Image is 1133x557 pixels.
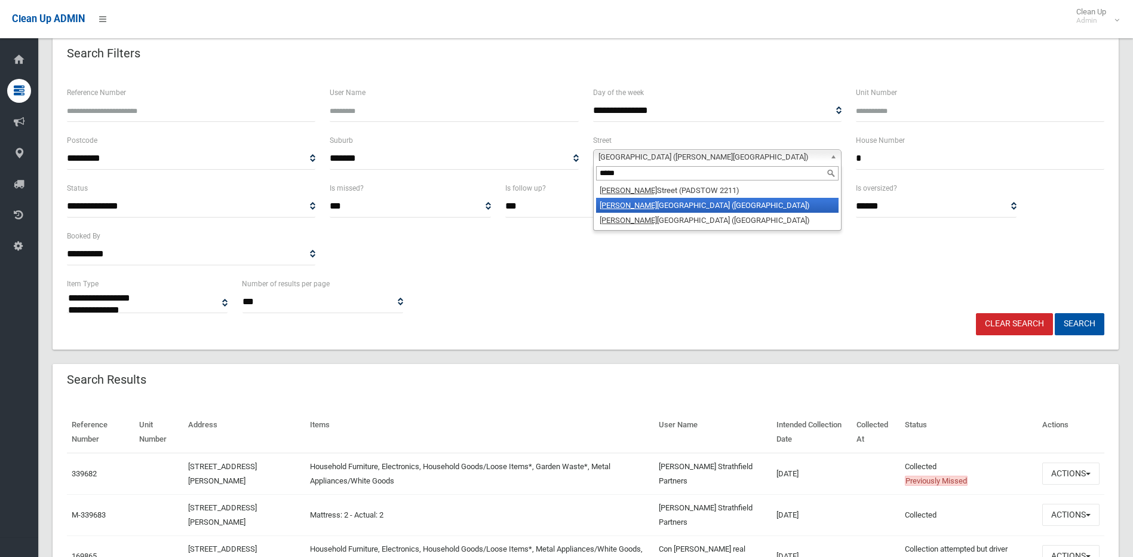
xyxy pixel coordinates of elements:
[900,412,1037,453] th: Status
[1037,412,1104,453] th: Actions
[1070,7,1118,25] span: Clean Up
[600,201,657,210] em: [PERSON_NAME]
[976,313,1053,335] a: Clear Search
[188,503,257,527] a: [STREET_ADDRESS][PERSON_NAME]
[600,186,657,195] em: [PERSON_NAME]
[600,216,657,225] em: [PERSON_NAME]
[188,462,257,485] a: [STREET_ADDRESS][PERSON_NAME]
[72,510,106,519] a: M-339683
[596,198,839,213] li: [GEOGRAPHIC_DATA] ([GEOGRAPHIC_DATA])
[852,412,900,453] th: Collected At
[330,182,364,195] label: Is missed?
[654,494,772,535] td: [PERSON_NAME] Strathfield Partners
[505,182,546,195] label: Is follow up?
[53,368,161,391] header: Search Results
[856,86,897,99] label: Unit Number
[12,13,85,25] span: Clean Up ADMIN
[242,277,330,290] label: Number of results per page
[67,229,100,243] label: Booked By
[67,86,126,99] label: Reference Number
[330,134,353,147] label: Suburb
[330,86,366,99] label: User Name
[772,453,852,495] td: [DATE]
[593,86,644,99] label: Day of the week
[654,412,772,453] th: User Name
[67,277,99,290] label: Item Type
[1055,313,1104,335] button: Search
[53,42,155,65] header: Search Filters
[900,453,1037,495] td: Collected
[72,469,97,478] a: 339682
[598,150,825,164] span: [GEOGRAPHIC_DATA] ([PERSON_NAME][GEOGRAPHIC_DATA])
[134,412,183,453] th: Unit Number
[67,134,97,147] label: Postcode
[856,182,897,195] label: Is oversized?
[772,494,852,535] td: [DATE]
[772,412,852,453] th: Intended Collection Date
[593,134,612,147] label: Street
[596,183,839,198] li: Street (PADSTOW 2211)
[305,412,654,453] th: Items
[305,453,654,495] td: Household Furniture, Electronics, Household Goods/Loose Items*, Garden Waste*, Metal Appliances/W...
[1042,504,1100,526] button: Actions
[905,476,968,486] span: Previously Missed
[67,412,134,453] th: Reference Number
[67,182,88,195] label: Status
[654,453,772,495] td: [PERSON_NAME] Strathfield Partners
[305,494,654,535] td: Mattress: 2 - Actual: 2
[900,494,1037,535] td: Collected
[1042,463,1100,485] button: Actions
[596,213,839,228] li: [GEOGRAPHIC_DATA] ([GEOGRAPHIC_DATA])
[183,412,305,453] th: Address
[856,134,905,147] label: House Number
[1076,16,1106,25] small: Admin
